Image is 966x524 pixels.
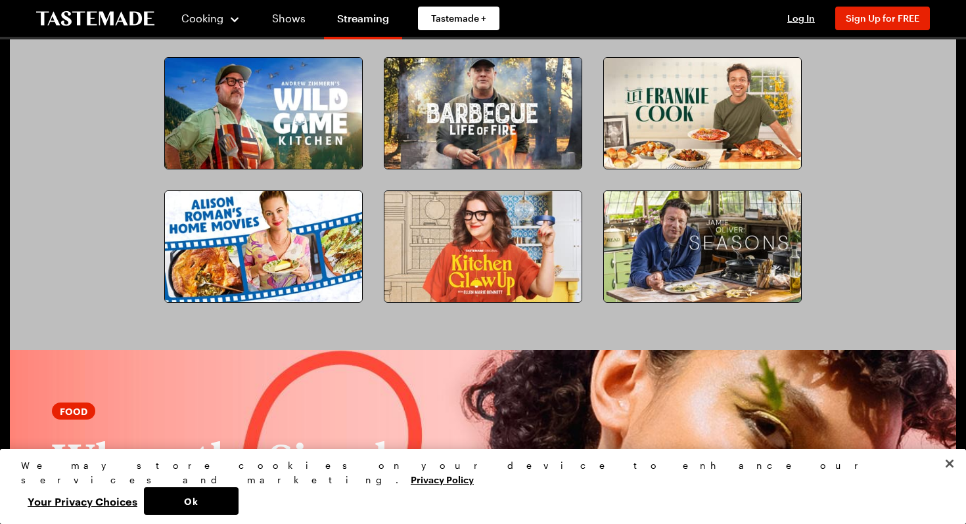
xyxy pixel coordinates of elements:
[181,3,241,34] button: Cooking
[21,458,934,487] div: We may store cookies on your device to enhance our services and marketing.
[604,58,801,169] img: Let Frankie Cook
[846,12,919,24] span: Sign Up for FREE
[324,3,402,39] a: Streaming
[384,57,582,169] a: Barbecue: Life of Fire
[384,58,582,169] img: Barbecue: Life of Fire
[935,449,964,478] button: Close
[603,190,802,303] a: Jamie Oliver: Seasons
[787,12,815,24] span: Log In
[604,191,801,302] img: Jamie Oliver: Seasons
[181,12,223,24] span: Cooking
[21,487,144,515] button: Your Privacy Choices
[164,57,363,169] a: Andrew Zimmern's Wild Game Kitchen
[144,487,239,515] button: Ok
[411,473,474,485] a: More information about your privacy, opens in a new tab
[431,12,486,25] span: Tastemade +
[384,190,582,303] a: Kitchen Glow Up
[384,191,582,302] img: Kitchen Glow Up
[835,7,930,30] button: Sign Up for FREE
[775,12,827,25] button: Log In
[418,7,499,30] a: Tastemade +
[21,458,934,515] div: Privacy
[36,11,154,26] a: To Tastemade Home Page
[165,58,362,169] img: Andrew Zimmern's Wild Game Kitchen
[603,57,802,169] a: Let Frankie Cook
[60,404,87,418] span: FOOD
[165,191,362,302] img: Alison Roman's Home Movies
[164,190,363,303] a: Alison Roman's Home Movies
